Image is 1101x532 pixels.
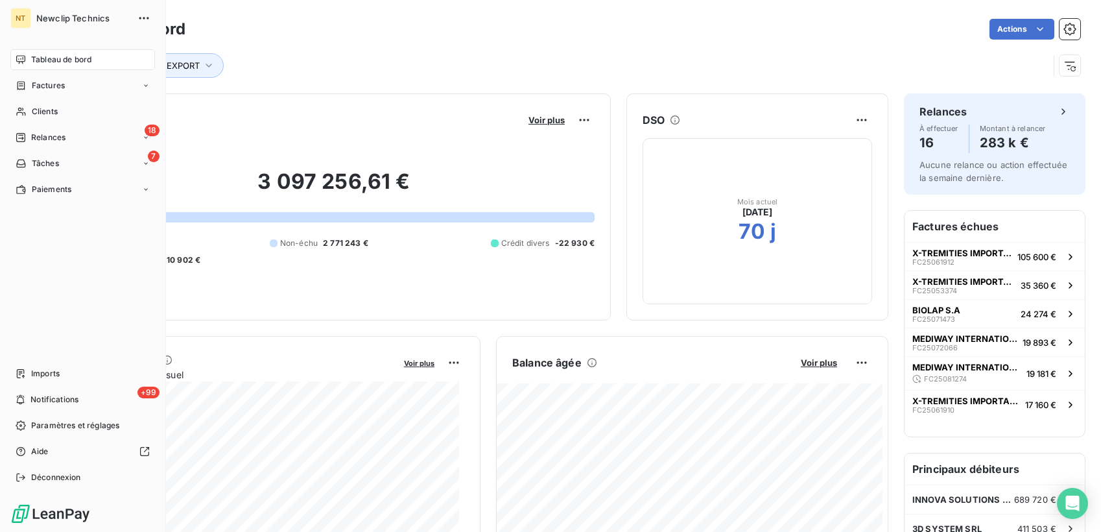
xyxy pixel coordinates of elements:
img: Logo LeanPay [10,503,91,524]
span: 17 160 € [1025,400,1056,410]
span: 689 720 € [1014,494,1056,505]
button: X-TREMITIES IMPORTADORA E DISTRIBUIFC2505337435 360 € [905,271,1085,299]
h2: 3 097 256,61 € [73,169,595,208]
h6: DSO [643,112,665,128]
span: 18 [145,125,160,136]
button: MEDIWAY INTERNATIONAL SP. Z.O.O.FC2507206619 893 € [905,328,1085,356]
span: Tâches [32,158,59,169]
span: X-TREMITIES IMPORTADORA E DISTRIBUI [912,396,1020,406]
span: 24 274 € [1021,309,1056,319]
span: Relances [31,132,65,143]
button: BIOLAP S.AFC2507147324 274 € [905,299,1085,328]
span: 7 [148,151,160,162]
span: Aide [31,446,49,457]
span: MEDIWAY INTERNATIONAL SP. Z.O.O. [912,333,1017,344]
h6: Balance âgée [512,355,582,370]
span: X-TREMITIES IMPORTADORA E DISTRIBUI [912,248,1012,258]
span: Paramètres et réglages [31,420,119,431]
button: Actions [989,19,1054,40]
span: Crédit divers [501,237,550,249]
span: X-TREMITIES IMPORTADORA E DISTRIBUI [912,276,1015,287]
button: MEDIWAY INTERNATIONAL SP. Z.O.O.FC2508127419 181 € [905,356,1085,390]
span: Montant à relancer [980,125,1046,132]
h2: 70 [739,219,765,245]
span: Aucune relance ou action effectuée la semaine dernière. [919,160,1067,183]
span: 19 893 € [1023,337,1056,348]
span: Tableau de bord [31,54,91,66]
button: Voir plus [525,114,569,126]
h6: Relances [919,104,967,119]
span: Non-échu [280,237,318,249]
button: Tags : EXPORT [121,53,224,78]
span: 35 360 € [1021,280,1056,291]
span: INNOVA SOLUTIONS SPA [912,494,1014,505]
h4: 283 k € [980,132,1046,153]
h6: Principaux débiteurs [905,453,1085,485]
span: -22 930 € [555,237,595,249]
span: FC25072066 [912,344,958,352]
button: X-TREMITIES IMPORTADORA E DISTRIBUIFC25061912105 600 € [905,242,1085,271]
span: Chiffre d'affaires mensuel [73,368,395,381]
span: Mois actuel [737,198,778,206]
span: Clients [32,106,58,117]
h6: Factures échues [905,211,1085,242]
span: Newclip Technics [36,13,130,23]
span: FC25081274 [924,375,967,383]
span: 2 771 243 € [323,237,368,249]
a: Aide [10,441,155,462]
span: +99 [137,387,160,398]
span: BIOLAP S.A [912,305,960,315]
button: Voir plus [797,357,841,369]
span: Imports [31,368,60,380]
h4: 16 [919,132,958,153]
span: MEDIWAY INTERNATIONAL SP. Z.O.O. [912,362,1021,372]
button: X-TREMITIES IMPORTADORA E DISTRIBUIFC2506191017 160 € [905,390,1085,418]
div: Open Intercom Messenger [1057,488,1088,519]
span: Paiements [32,184,71,195]
span: [DATE] [742,206,773,219]
span: -10 902 € [163,254,200,266]
span: 19 181 € [1026,369,1056,379]
span: Tags : EXPORT [140,60,200,71]
span: FC25071473 [912,315,955,323]
span: Notifications [30,394,78,405]
span: FC25061910 [912,406,954,414]
span: Déconnexion [31,472,81,483]
h2: j [770,219,776,245]
span: Factures [32,80,65,91]
span: Voir plus [801,357,837,368]
button: Voir plus [400,357,438,369]
span: Voir plus [528,115,565,125]
div: NT [10,8,31,29]
span: À effectuer [919,125,958,132]
span: Voir plus [404,359,434,368]
span: FC25061912 [912,258,954,266]
span: 105 600 € [1017,252,1056,262]
span: FC25053374 [912,287,957,295]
